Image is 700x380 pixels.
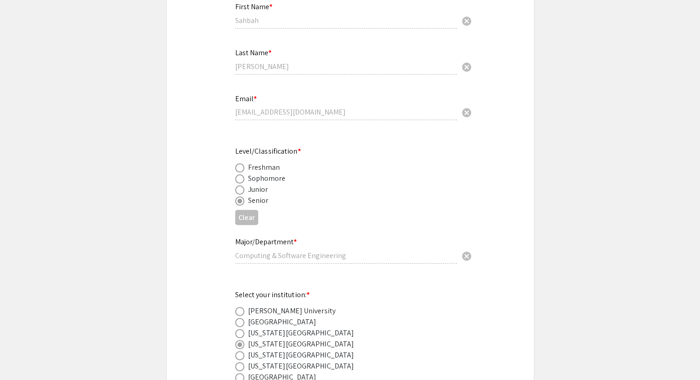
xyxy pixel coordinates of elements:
mat-label: Email [235,94,257,104]
button: Clear [235,210,258,225]
mat-label: Level/Classification [235,146,301,156]
div: Junior [248,184,268,195]
button: Clear [457,11,476,29]
input: Type Here [235,251,457,260]
iframe: Chat [7,339,39,373]
button: Clear [457,57,476,75]
span: cancel [461,16,472,27]
div: Senior [248,195,269,206]
div: [US_STATE][GEOGRAPHIC_DATA] [248,328,354,339]
span: cancel [461,251,472,262]
mat-label: Last Name [235,48,272,58]
div: [US_STATE][GEOGRAPHIC_DATA] [248,339,354,350]
div: [US_STATE][GEOGRAPHIC_DATA] [248,350,354,361]
div: [US_STATE][GEOGRAPHIC_DATA] [248,361,354,372]
span: cancel [461,62,472,73]
div: [PERSON_NAME] University [248,305,336,317]
button: Clear [457,103,476,121]
mat-label: Select your institution: [235,290,310,299]
div: Sophomore [248,173,286,184]
mat-label: First Name [235,2,272,12]
input: Type Here [235,62,457,71]
input: Type Here [235,107,457,117]
mat-label: Major/Department [235,237,297,247]
span: cancel [461,107,472,118]
div: [GEOGRAPHIC_DATA] [248,317,317,328]
input: Type Here [235,16,457,25]
div: Freshman [248,162,280,173]
button: Clear [457,247,476,265]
